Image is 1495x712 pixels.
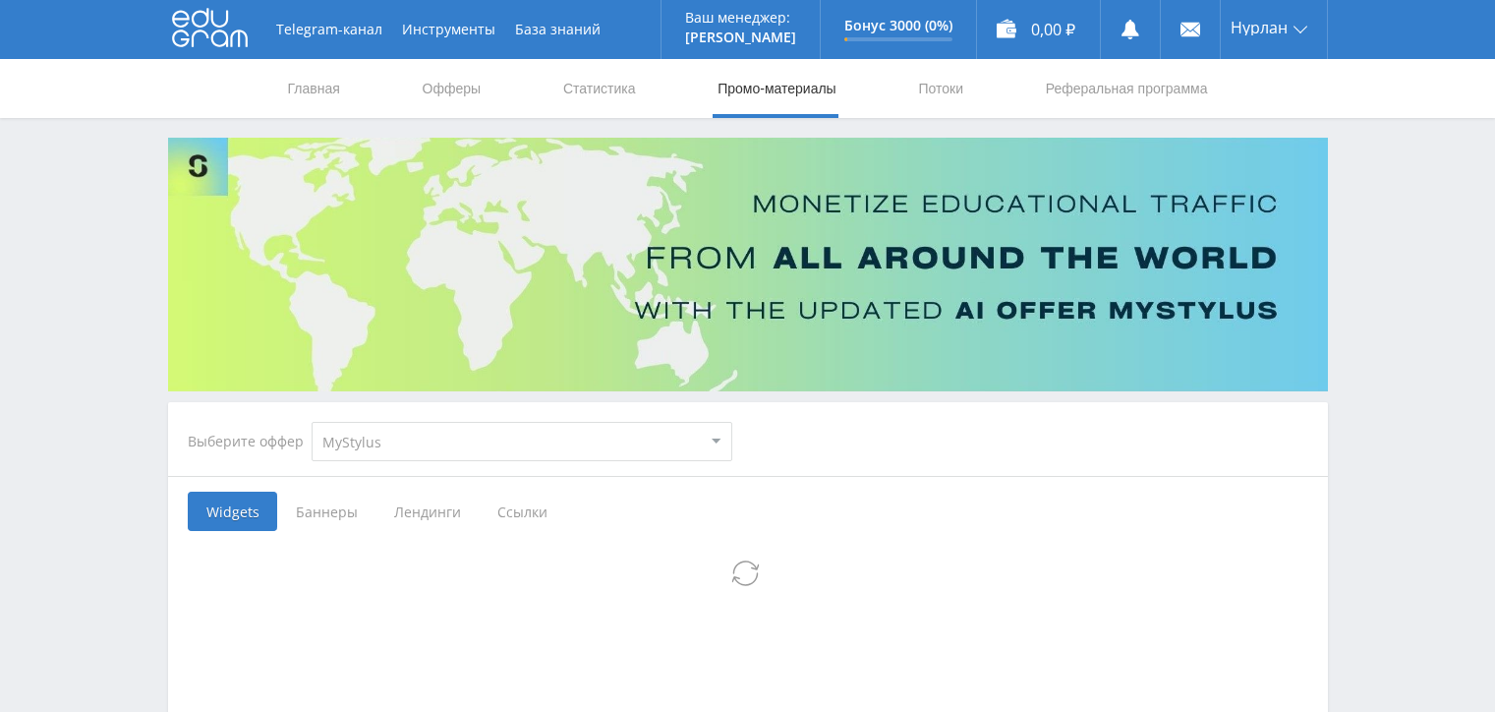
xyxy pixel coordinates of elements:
a: Потоки [916,59,965,118]
a: Офферы [421,59,484,118]
span: Нурлан [1231,20,1288,35]
a: Реферальная программа [1044,59,1210,118]
span: Лендинги [375,492,479,531]
div: Выберите оффер [188,434,312,449]
img: Banner [168,138,1328,391]
p: Ваш менеджер: [685,10,796,26]
a: Статистика [561,59,638,118]
span: Widgets [188,492,277,531]
a: Главная [286,59,342,118]
p: Бонус 3000 (0%) [844,18,952,33]
span: Ссылки [479,492,566,531]
a: Промо-материалы [716,59,837,118]
p: [PERSON_NAME] [685,30,796,45]
span: Баннеры [277,492,375,531]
